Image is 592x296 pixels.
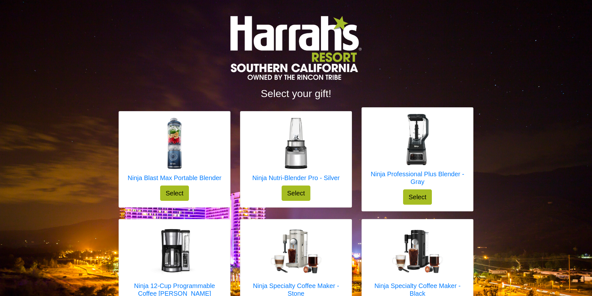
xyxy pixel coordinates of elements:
[403,189,432,205] button: Select
[392,114,443,165] img: Ninja Professional Plus Blender - Gray
[252,118,339,186] a: Ninja Nutri-Blender Pro - Silver Ninja Nutri-Blender Pro - Silver
[270,118,322,169] img: Ninja Nutri-Blender Pro - Silver
[149,118,200,169] img: Ninja Blast Max Portable Blender
[128,174,221,182] h5: Ninja Blast Max Portable Blender
[368,170,467,186] h5: Ninja Professional Plus Blender - Gray
[270,230,322,273] img: Ninja Specialty Coffee Maker - Stone
[392,230,443,273] img: Ninja Specialty Coffee Maker - Black
[149,226,200,277] img: Ninja 12-Cup Programmable Coffee Brewer
[230,16,362,80] img: Logo
[119,87,473,100] h2: Select your gift!
[282,186,310,201] button: Select
[252,174,339,182] h5: Ninja Nutri-Blender Pro - Silver
[368,114,467,189] a: Ninja Professional Plus Blender - Gray Ninja Professional Plus Blender - Gray
[128,118,221,186] a: Ninja Blast Max Portable Blender Ninja Blast Max Portable Blender
[160,186,189,201] button: Select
